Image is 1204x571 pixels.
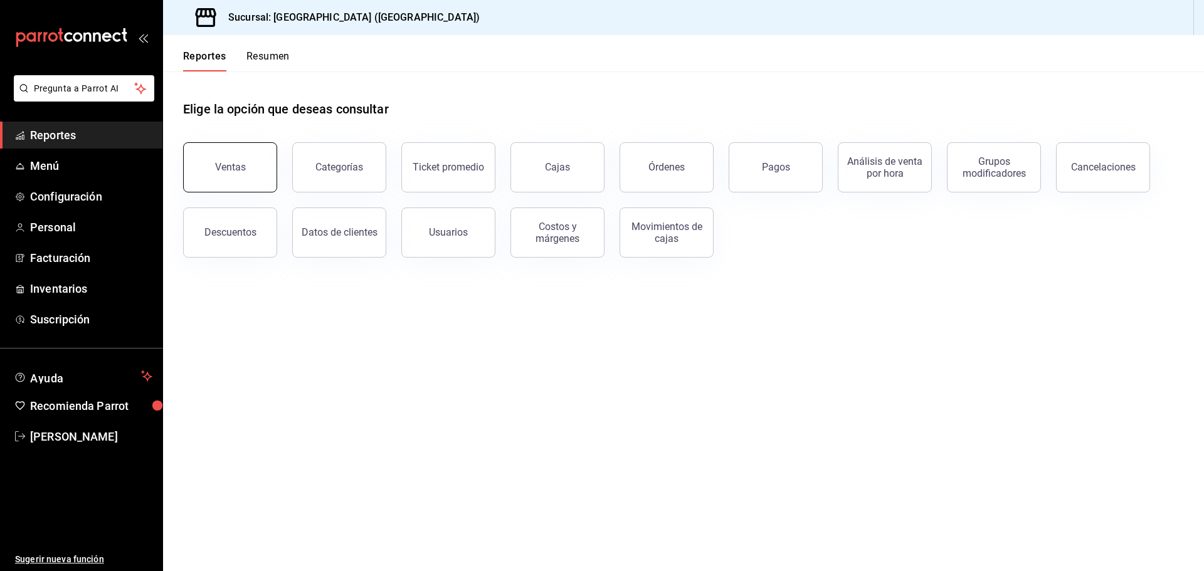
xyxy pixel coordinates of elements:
div: Usuarios [429,226,468,238]
span: [PERSON_NAME] [30,428,152,445]
div: Análisis de venta por hora [846,155,924,179]
div: Movimientos de cajas [628,221,705,244]
div: Descuentos [204,226,256,238]
button: Costos y márgenes [510,207,605,258]
div: Categorías [315,161,363,173]
div: navigation tabs [183,50,290,71]
button: Datos de clientes [292,207,386,258]
div: Ventas [215,161,246,173]
span: Facturación [30,249,152,266]
button: Ticket promedio [401,142,495,192]
button: Usuarios [401,207,495,258]
span: Inventarios [30,280,152,297]
button: Ventas [183,142,277,192]
div: Cajas [545,161,570,173]
span: Personal [30,219,152,236]
span: Sugerir nueva función [15,553,152,566]
button: Movimientos de cajas [620,207,714,258]
h3: Sucursal: [GEOGRAPHIC_DATA] ([GEOGRAPHIC_DATA]) [218,10,480,25]
span: Suscripción [30,311,152,328]
button: Análisis de venta por hora [838,142,932,192]
button: Reportes [183,50,226,71]
span: Configuración [30,188,152,205]
div: Grupos modificadores [955,155,1033,179]
button: Órdenes [620,142,714,192]
div: Costos y márgenes [519,221,596,244]
button: open_drawer_menu [138,33,148,43]
div: Órdenes [648,161,685,173]
button: Descuentos [183,207,277,258]
button: Pagos [729,142,823,192]
h1: Elige la opción que deseas consultar [183,100,389,118]
span: Reportes [30,127,152,144]
span: Recomienda Parrot [30,397,152,414]
button: Categorías [292,142,386,192]
button: Grupos modificadores [947,142,1041,192]
button: Cajas [510,142,605,192]
span: Menú [30,157,152,174]
div: Ticket promedio [413,161,484,173]
span: Pregunta a Parrot AI [34,82,135,95]
button: Resumen [246,50,290,71]
div: Cancelaciones [1071,161,1136,173]
div: Datos de clientes [302,226,378,238]
div: Pagos [762,161,790,173]
button: Cancelaciones [1056,142,1150,192]
a: Pregunta a Parrot AI [9,91,154,104]
button: Pregunta a Parrot AI [14,75,154,102]
span: Ayuda [30,369,136,384]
